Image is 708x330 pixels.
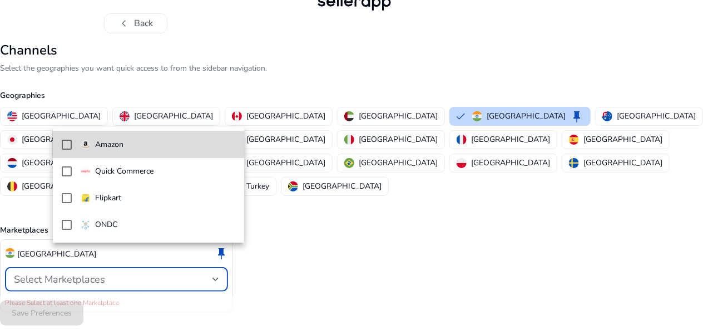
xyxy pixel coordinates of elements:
img: ondc-sm.webp [81,220,91,230]
p: ONDC [95,219,117,231]
img: flipkart.svg [81,193,91,203]
img: quick-commerce.gif [81,166,91,176]
p: Amazon [95,139,123,151]
p: Flipkart [95,192,121,204]
img: amazon.svg [81,140,91,150]
p: Quick Commerce [95,165,154,178]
